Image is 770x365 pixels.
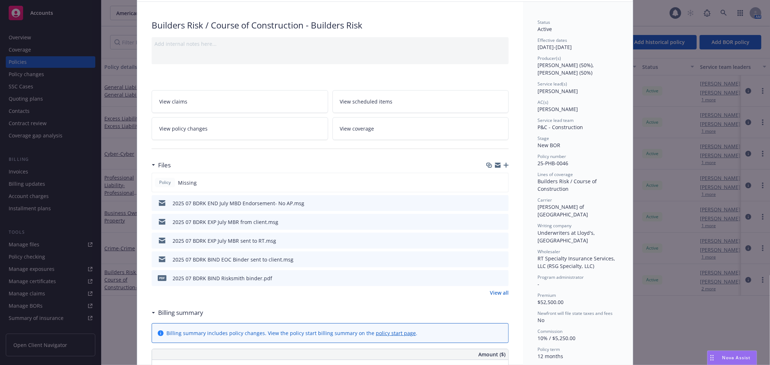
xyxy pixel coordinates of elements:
a: View policy changes [152,117,328,140]
span: pdf [158,275,166,281]
span: - [538,281,539,287]
button: preview file [499,237,506,245]
a: View claims [152,90,328,113]
div: 2025 07 BDRK BIND Risksmith binder.pdf [173,274,272,282]
span: Policy number [538,153,566,159]
span: Premium [538,292,556,298]
h3: Files [158,160,171,170]
div: Drag to move [708,351,717,365]
div: Billing summary [152,308,203,317]
button: download file [488,218,493,226]
button: preview file [499,256,506,263]
span: Amount ($) [478,351,505,358]
button: preview file [499,199,506,207]
span: 12 months [538,353,563,360]
span: Status [538,19,550,25]
span: Missing [178,179,197,186]
span: Producer(s) [538,55,561,61]
span: Lines of coverage [538,171,573,177]
button: Nova Assist [707,351,757,365]
span: Carrier [538,197,552,203]
div: Billing summary includes policy changes. View the policy start billing summary on the . [166,329,417,337]
span: View claims [159,98,187,105]
div: Builders Risk / Course of Construction - Builders Risk [152,19,509,31]
div: 2025 07 BDRK EXP July MBR from client.msg [173,218,278,226]
span: No [538,317,544,324]
a: View coverage [332,117,509,140]
div: Files [152,160,171,170]
div: 2025 07 BDRK BIND EOC Binder sent to client.msg [173,256,293,263]
span: [PERSON_NAME] of [GEOGRAPHIC_DATA] [538,203,588,218]
button: preview file [499,274,506,282]
span: Policy [158,179,172,186]
span: RT Specialty Insurance Services, LLC (RSG Specialty, LLC) [538,255,617,269]
h3: Billing summary [158,308,203,317]
span: Active [538,26,552,32]
span: Wholesaler [538,249,560,255]
span: Underwriters at Lloyd's, [GEOGRAPHIC_DATA] [538,229,596,244]
div: Add internal notes here... [155,40,506,48]
div: [DATE] - [DATE] [538,37,618,51]
span: 10% / $5,250.00 [538,335,575,342]
span: View coverage [340,125,374,132]
a: View all [490,289,509,296]
span: Effective dates [538,37,567,43]
a: policy start page [376,330,416,337]
span: Builders Risk / Course of Construction [538,178,598,192]
span: View policy changes [159,125,208,132]
a: View scheduled items [332,90,509,113]
span: [PERSON_NAME] (50%), [PERSON_NAME] (50%) [538,62,595,76]
span: View scheduled items [340,98,393,105]
span: 25-PHB-0046 [538,160,568,167]
span: Stage [538,135,549,141]
span: Newfront will file state taxes and fees [538,310,613,316]
span: [PERSON_NAME] [538,106,578,113]
div: 2025 07 BDRK END July MBD Endorsement- No AP.msg [173,199,304,207]
span: $52,500.00 [538,299,564,305]
button: download file [488,274,493,282]
span: P&C - Construction [538,124,583,131]
span: Service lead(s) [538,81,567,87]
span: AC(s) [538,99,548,105]
span: Program administrator [538,274,584,280]
button: download file [488,237,493,245]
button: download file [488,199,493,207]
span: Commission [538,328,562,334]
span: New BOR [538,142,560,149]
span: Policy term [538,346,560,352]
div: 2025 07 BDRK EXP July MBR sent to RT.msg [173,237,276,245]
span: Nova Assist [722,355,751,361]
span: Writing company [538,223,571,229]
span: Service lead team [538,117,574,123]
span: [PERSON_NAME] [538,88,578,94]
button: download file [488,256,493,263]
button: preview file [499,218,506,226]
